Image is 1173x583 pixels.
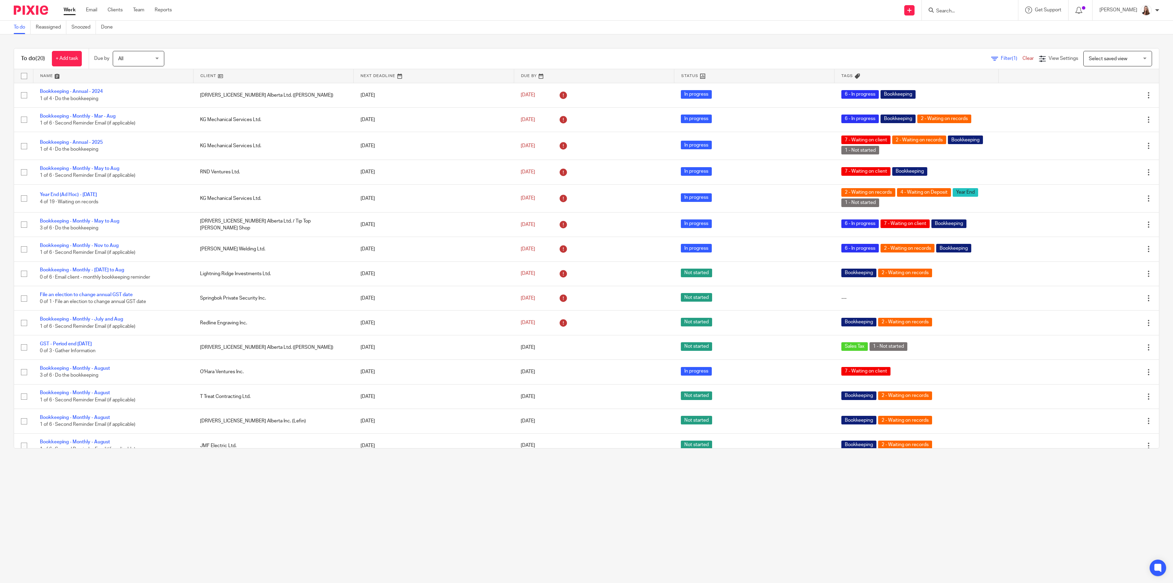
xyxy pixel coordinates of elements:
span: [DATE] [521,170,535,174]
span: In progress [681,141,712,149]
div: --- [841,295,992,302]
a: Bookkeeping - Monthly - Mar - Aug [40,114,115,119]
span: [DATE] [521,443,535,448]
a: Bookkeeping - Monthly - May to Aug [40,166,119,171]
span: In progress [681,115,712,123]
span: [DATE] [521,247,535,251]
td: [DATE] [354,160,514,184]
span: Bookkeeping [892,167,927,176]
span: Bookkeeping [948,136,983,144]
a: Bookkeeping - Monthly - May to Aug [40,219,119,224]
td: Redline Engraving Inc. [193,311,353,335]
span: View Settings [1049,56,1078,61]
span: 2 - Waiting on records [841,188,895,197]
span: Not started [681,342,712,351]
span: [DATE] [521,296,535,301]
a: + Add task [52,51,82,66]
td: [DATE] [354,132,514,160]
span: 2 - Waiting on records [878,269,932,277]
span: Bookkeeping [841,441,876,449]
td: [DATE] [354,384,514,409]
span: 1 of 6 · Second Reminder Email (if applicable) [40,447,135,452]
td: Lightning Ridge Investments Ltd. [193,261,353,286]
a: To do [14,21,31,34]
span: 3 of 6 · Do the bookkeeping [40,226,98,230]
span: 1 of 6 · Second Reminder Email (if applicable) [40,173,135,178]
td: [DATE] [354,184,514,212]
a: Done [101,21,118,34]
span: Bookkeeping [841,416,876,424]
td: [DRIVERS_LICENSE_NUMBER] Alberta Ltd. ([PERSON_NAME]) [193,335,353,359]
td: [PERSON_NAME] Welding Ltd. [193,237,353,261]
span: 0 of 3 · Gather Information [40,348,96,353]
td: [DRIVERS_LICENSE_NUMBER] Alberta Ltd. / Tip Top [PERSON_NAME] Shop [193,212,353,237]
span: 0 of 6 · Email client - monthly bookkeeping reminder [40,275,150,280]
a: Bookkeeping - Annual - 2025 [40,140,103,145]
span: [DATE] [521,394,535,399]
a: Snoozed [71,21,96,34]
td: [DRIVERS_LICENSE_NUMBER] Alberta Ltd. ([PERSON_NAME]) [193,83,353,107]
a: Year End (Ad Hoc) - [DATE] [40,192,97,197]
span: 6 - In progress [841,90,879,99]
span: 6 - In progress [841,219,879,228]
span: [DATE] [521,419,535,423]
span: 7 - Waiting on client [841,136,890,144]
span: 1 - Not started [841,198,879,207]
span: [DATE] [521,222,535,227]
span: 2 - Waiting on records [881,244,934,252]
span: 7 - Waiting on client [841,167,890,176]
span: 1 of 6 · Second Reminder Email (if applicable) [40,422,135,427]
span: Select saved view [1089,56,1127,61]
span: In progress [681,244,712,252]
span: Bookkeeping [881,90,916,99]
a: Team [133,7,144,13]
span: (1) [1012,56,1017,61]
span: 1 - Not started [870,342,907,351]
a: Bookkeeping - Monthly - July and Aug [40,317,123,322]
td: [DATE] [354,212,514,237]
a: Email [86,7,97,13]
span: 4 of 19 · Waiting on records [40,199,98,204]
span: [DATE] [521,143,535,148]
span: 2 - Waiting on records [892,136,946,144]
span: [DATE] [521,271,535,276]
span: 1 of 4 · Do the bookkeeping [40,147,98,152]
span: Bookkeeping [841,269,876,277]
a: Reassigned [36,21,66,34]
span: Not started [681,293,712,302]
td: [DATE] [354,433,514,458]
img: Pixie [14,6,48,15]
span: (20) [35,56,45,61]
span: Not started [681,269,712,277]
a: Bookkeeping - Monthly - Nov to Aug [40,243,119,248]
td: [DRIVERS_LICENSE_NUMBER] Alberta Inc. (Lefin) [193,409,353,433]
p: Due by [94,55,109,62]
a: Bookkeeping - Monthly - August [40,366,110,371]
span: [DATE] [521,345,535,350]
td: KG Mechanical Services Ltd. [193,107,353,132]
td: [DATE] [354,107,514,132]
input: Search [936,8,997,14]
span: Bookkeeping [841,391,876,400]
a: Clients [108,7,123,13]
span: Not started [681,441,712,449]
span: 2 - Waiting on records [878,391,932,400]
td: [DATE] [354,83,514,107]
td: [DATE] [354,409,514,433]
span: 7 - Waiting on client [881,219,930,228]
span: Bookkeeping [931,219,966,228]
span: Not started [681,416,712,424]
span: In progress [681,90,712,99]
a: Bookkeeping - Annual - 2024 [40,89,103,94]
span: 6 - In progress [841,244,879,252]
img: Larissa-headshot-cropped.jpg [1141,5,1152,16]
td: Springbok Private Security Inc. [193,286,353,311]
span: Get Support [1035,8,1061,12]
span: 1 of 4 · Do the bookkeeping [40,96,98,101]
span: Bookkeeping [936,244,971,252]
span: In progress [681,367,712,376]
td: [DATE] [354,286,514,311]
td: [DATE] [354,335,514,359]
span: Tags [841,74,853,78]
span: [DATE] [521,320,535,325]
